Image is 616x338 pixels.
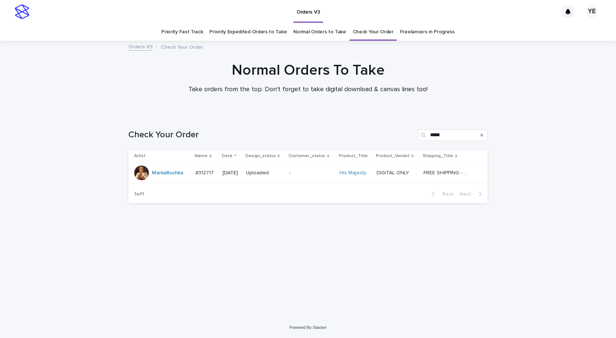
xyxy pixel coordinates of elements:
p: Date [222,152,232,160]
div: YE [586,6,598,18]
a: Priority Fast Track [161,23,203,41]
a: Powered By Stacker [289,325,326,330]
a: Freelancers in Progress [400,23,455,41]
h1: Check Your Order [128,130,415,140]
p: Check Your Order [161,42,203,51]
p: Name [195,152,208,160]
p: 1 of 1 [128,185,150,203]
input: Search [418,129,488,141]
h1: Normal Orders To Take [128,62,488,79]
a: Check Your Order [353,23,393,41]
p: #312717 [195,168,215,176]
tr: MariiaBuchka #312717#312717 [DATE]Uploaded-His Majesty DIGITAL ONLYDIGITAL ONLY FREE SHIPPING - p... [128,163,488,183]
p: Product_Variant [376,152,410,160]
a: Priority Expedited Orders to Take [209,23,287,41]
span: Next [459,192,476,197]
button: Back [426,191,456,197]
p: Shipping_Title [423,152,453,160]
p: Uploaded [246,170,283,176]
a: His Majesty [340,170,366,176]
p: Design_status [245,152,276,160]
p: - [289,170,334,176]
a: Orders V3 [128,42,153,51]
button: Next [456,191,488,197]
p: Customer_status [289,152,325,160]
p: FREE SHIPPING - preview in 1-2 business days, after your approval delivery will take 5-10 b.d. [423,168,471,176]
a: MariiaBuchka [152,170,183,176]
a: Normal Orders to Take [293,23,346,41]
p: Product_Title [339,152,368,160]
p: Artist [134,152,146,160]
p: Take orders from the top. Don't forget to take digital download & canvas lines too! [161,86,455,94]
span: Back [438,192,454,197]
img: stacker-logo-s-only.png [15,4,29,19]
p: [DATE] [223,170,240,176]
p: DIGITAL ONLY [377,168,411,176]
